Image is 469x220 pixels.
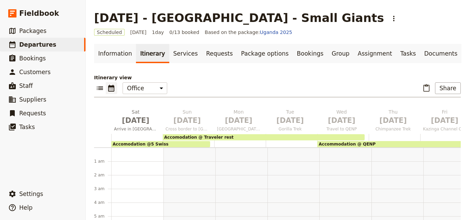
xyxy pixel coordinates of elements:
div: Accomodation @5 Swiss [111,141,210,147]
div: Accomodation @ Traveler rest [163,134,365,140]
button: Tue [DATE]Gorilla Trek [266,108,317,134]
h2: Sun [165,108,209,126]
span: Settings [19,190,43,197]
span: Customers [19,69,50,76]
button: Share [435,82,461,94]
a: Services [169,44,202,63]
span: [DATE] [423,115,466,126]
p: Itinerary view [94,74,461,81]
span: Kazinga Channel Cruise [420,126,469,132]
span: 1 day [152,29,164,36]
span: [DATE] [114,115,157,126]
span: Tasks [19,124,35,130]
span: Suppliers [19,96,46,103]
span: Requests [19,110,46,117]
a: Documents [420,44,461,63]
h2: Wed [320,108,363,126]
span: [DATE] [371,115,415,126]
button: Wed [DATE]Travel to QENP [317,108,369,134]
button: Paste itinerary item [421,82,432,94]
button: Calendar view [106,82,117,94]
a: Itinerary [136,44,169,63]
a: Package options [237,44,293,63]
a: Group [328,44,354,63]
span: Arrive in [GEOGRAPHIC_DATA] [111,126,160,132]
h2: Tue [268,108,312,126]
span: Scheduled [94,29,125,36]
a: Information [94,44,136,63]
span: Chimpanzee Trek [369,126,417,132]
span: [DATE] [165,115,209,126]
span: [DATE] [268,115,312,126]
a: Assignment [354,44,396,63]
span: Cross border to [GEOGRAPHIC_DATA] [163,126,211,132]
span: [DATE] [217,115,260,126]
a: Requests [202,44,237,63]
a: Bookings [293,44,328,63]
div: 3 am [94,186,111,192]
h2: Sat [114,108,157,126]
a: Uganda 2025 [260,30,292,35]
button: Actions [388,13,400,24]
span: [DATE] [320,115,363,126]
span: Accomodation @ Traveler rest [164,135,233,140]
span: Bookings [19,55,46,62]
span: [GEOGRAPHIC_DATA] Visit [214,126,263,132]
h1: [DATE] - [GEOGRAPHIC_DATA] - Small Giants [94,11,384,25]
div: 1 am [94,159,111,164]
span: Fieldbook [19,8,59,19]
span: 0/13 booked [169,29,199,36]
button: Mon [DATE][GEOGRAPHIC_DATA] Visit [214,108,266,134]
h2: Fri [423,108,466,126]
button: Sat [DATE]Arrive in [GEOGRAPHIC_DATA] [111,108,163,134]
div: 4 am [94,200,111,205]
button: Sun [DATE]Cross border to [GEOGRAPHIC_DATA] [163,108,214,134]
a: Tasks [396,44,420,63]
span: Packages [19,27,46,34]
span: Gorilla Trek [266,126,314,132]
span: Accommodation @ QENP [319,142,376,147]
span: [DATE] [130,29,146,36]
button: Thu [DATE]Chimpanzee Trek [369,108,420,134]
button: List view [94,82,106,94]
div: 5 am [94,213,111,219]
span: Accomodation @5 Swiss [113,142,169,147]
span: Departures [19,41,56,48]
span: Help [19,204,33,211]
h2: Mon [217,108,260,126]
span: Based on the package: [205,29,292,36]
span: Staff [19,82,33,89]
h2: Thu [371,108,415,126]
div: 2 am [94,172,111,178]
span: Travel to QENP [317,126,366,132]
